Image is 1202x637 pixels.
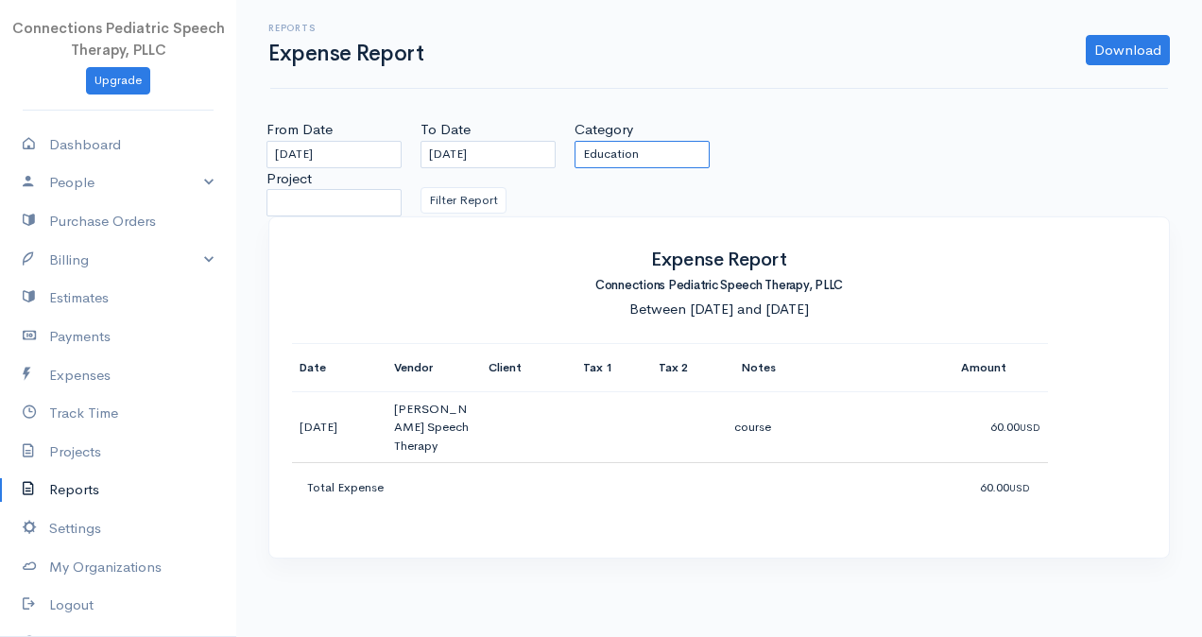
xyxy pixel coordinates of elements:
[727,463,1048,512] td: 60.00
[565,119,719,167] div: Category
[292,272,1146,299] h5: Connections Pediatric Speech Therapy, PLLC
[953,343,1048,391] th: Amount
[421,187,507,215] button: Filter Report
[257,119,411,167] div: From Date
[953,391,1048,463] td: 60.00
[292,299,1146,319] div: Between [DATE] and [DATE]
[292,343,386,391] th: Date
[1086,35,1170,65] a: Download
[268,42,424,65] h1: Expense Report
[1009,482,1030,494] span: USD
[481,343,575,391] th: Client
[86,67,150,95] a: Upgrade
[268,23,424,33] h6: Reports
[727,343,953,391] th: Notes
[727,391,953,463] td: course
[575,343,651,391] th: Tax 1
[1020,422,1040,434] span: USD
[411,119,565,167] div: To Date
[651,343,727,391] th: Tax 2
[292,391,386,463] td: [DATE]
[257,168,411,216] div: Project
[386,343,481,391] th: Vendor
[12,19,225,59] span: Connections Pediatric Speech Therapy, PLLC
[292,463,727,512] td: Total Expense
[386,391,481,463] td: [PERSON_NAME] Speech Therapy
[292,247,1146,272] h2: Expense Report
